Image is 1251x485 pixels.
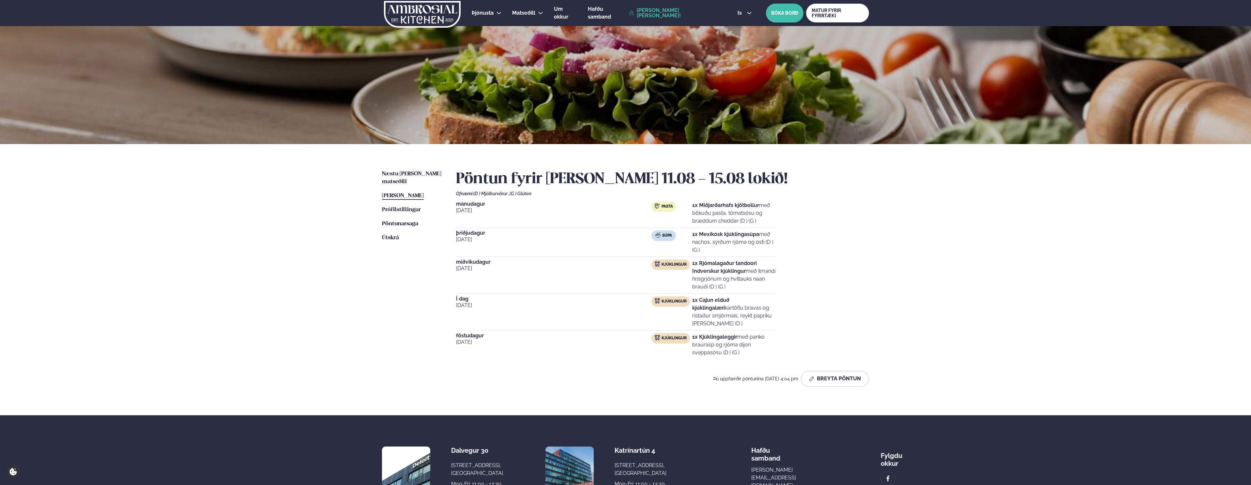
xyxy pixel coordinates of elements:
[766,4,803,22] button: BÓKA BORÐ
[456,191,869,196] div: Ofnæmi:
[456,201,651,207] span: mánudagur
[662,336,687,341] span: Kjúklingur
[382,193,424,198] span: [PERSON_NAME]
[554,6,568,20] span: Um okkur
[451,447,503,454] div: Dalvegur 30
[456,333,651,338] span: föstudagur
[456,236,651,243] span: [DATE]
[456,296,651,301] span: Í dag
[7,465,20,478] a: Cookie settings
[510,191,531,196] span: (G ) Glúten
[751,441,780,462] span: Hafðu samband
[655,335,660,340] img: chicken.svg
[692,201,776,225] p: með bökuðu pasta, tómatsósu og bræddum cheddar (D ) (G )
[662,299,687,304] span: Kjúklingur
[662,204,673,209] span: Pasta
[692,259,776,291] p: með ilmandi hrísgrjónum og hvítlauks naan brauði (D ) (G )
[456,259,651,265] span: miðvikudagur
[629,8,723,18] a: [PERSON_NAME] [PERSON_NAME]!
[554,5,577,21] a: Um okkur
[662,233,672,238] span: Súpa
[615,462,666,477] div: [STREET_ADDRESS], [GEOGRAPHIC_DATA]
[472,10,494,16] span: Þjónusta
[588,5,626,21] a: Hafðu samband
[692,297,729,311] strong: 1x Cajun elduð kjúklingalæri
[512,10,535,16] span: Matseðill
[382,220,418,228] a: Pöntunarsaga
[382,206,421,214] a: Prófílstillingar
[881,447,902,467] div: Fylgdu okkur
[692,333,776,357] p: með panko braurasp og rjóma dijon sveppasósu (D ) (G )
[806,4,869,22] a: MATUR FYRIR FYRIRTÆKI
[692,334,737,340] strong: 1x Kjúklingaleggir
[472,9,494,17] a: Þjónusta
[692,230,776,254] p: með nachos, sýrðum rjóma og osti (D ) (G )
[692,202,759,208] strong: 1x Miðjarðarhafs kjötbollur
[456,301,651,309] span: [DATE]
[382,171,441,184] span: Næstu [PERSON_NAME] matseðill
[382,170,443,186] a: Næstu [PERSON_NAME] matseðill
[884,475,892,482] img: image alt
[382,234,399,242] a: Útskrá
[456,170,869,188] h2: Pöntun fyrir [PERSON_NAME] 11.08 - 15.08 lokið!
[713,376,798,381] span: Þú uppfærðir pöntunina [DATE] 4:04 pm
[456,207,651,214] span: [DATE]
[383,1,461,28] img: logo
[382,221,418,227] span: Pöntunarsaga
[655,203,660,209] img: pasta.svg
[588,6,611,20] span: Hafðu samband
[456,265,651,272] span: [DATE]
[801,371,869,387] button: Breyta Pöntun
[692,231,759,237] strong: 1x Mexíkósk kjúklingasúpa
[382,192,424,200] a: [PERSON_NAME]
[615,447,666,454] div: Katrínartún 4
[473,191,510,196] span: (D ) Mjólkurvörur ,
[738,10,744,16] span: is
[692,260,757,274] strong: 1x Rjómalagaður tandoori Indverskur kjúklingur
[655,261,660,267] img: chicken.svg
[662,262,687,267] span: Kjúklingur
[655,232,661,238] img: soup.svg
[692,296,776,328] p: kartöflu bravas og ristaður smjörmaís, reykt papriku [PERSON_NAME] (D )
[512,9,535,17] a: Matseðill
[451,462,503,477] div: [STREET_ADDRESS], [GEOGRAPHIC_DATA]
[382,235,399,241] span: Útskrá
[732,10,757,16] button: is
[456,230,651,236] span: þriðjudagur
[456,338,651,346] span: [DATE]
[382,207,421,213] span: Prófílstillingar
[655,298,660,303] img: chicken.svg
